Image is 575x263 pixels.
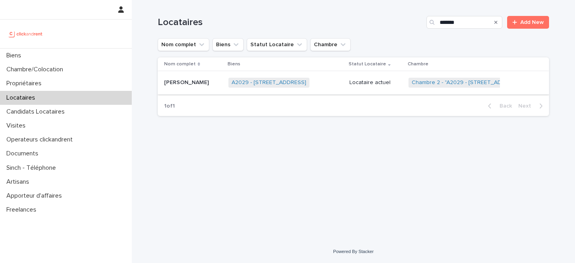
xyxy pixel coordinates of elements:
[3,66,69,73] p: Chambre/Colocation
[3,108,71,116] p: Candidats Locataires
[3,122,32,130] p: Visites
[3,52,28,59] p: Biens
[507,16,549,29] a: Add New
[412,79,523,86] a: Chambre 2 - "A2029 - [STREET_ADDRESS]"
[3,94,42,102] p: Locataires
[3,178,36,186] p: Artisans
[158,71,549,94] tr: [PERSON_NAME][PERSON_NAME] A2029 - [STREET_ADDRESS] Locataire actuelChambre 2 - "A2029 - [STREET_...
[349,60,386,69] p: Statut Locataire
[518,103,536,109] span: Next
[164,60,196,69] p: Nom complet
[520,20,544,25] span: Add New
[333,249,373,254] a: Powered By Stacker
[158,17,423,28] h1: Locataires
[212,38,244,51] button: Biens
[6,26,45,42] img: UCB0brd3T0yccxBKYDjQ
[3,164,62,172] p: Sinch - Téléphone
[426,16,502,29] input: Search
[3,136,79,143] p: Operateurs clickandrent
[408,60,428,69] p: Chambre
[482,102,515,110] button: Back
[495,103,512,109] span: Back
[349,79,402,86] p: Locataire actuel
[3,192,68,200] p: Apporteur d'affaires
[310,38,351,51] button: Chambre
[232,79,306,86] a: A2029 - [STREET_ADDRESS]
[228,60,240,69] p: Biens
[158,38,209,51] button: Nom complet
[3,80,48,87] p: Propriétaires
[515,102,549,110] button: Next
[247,38,307,51] button: Statut Locataire
[3,150,45,157] p: Documents
[3,206,43,214] p: Freelances
[164,78,210,86] p: [PERSON_NAME]
[158,96,181,116] p: 1 of 1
